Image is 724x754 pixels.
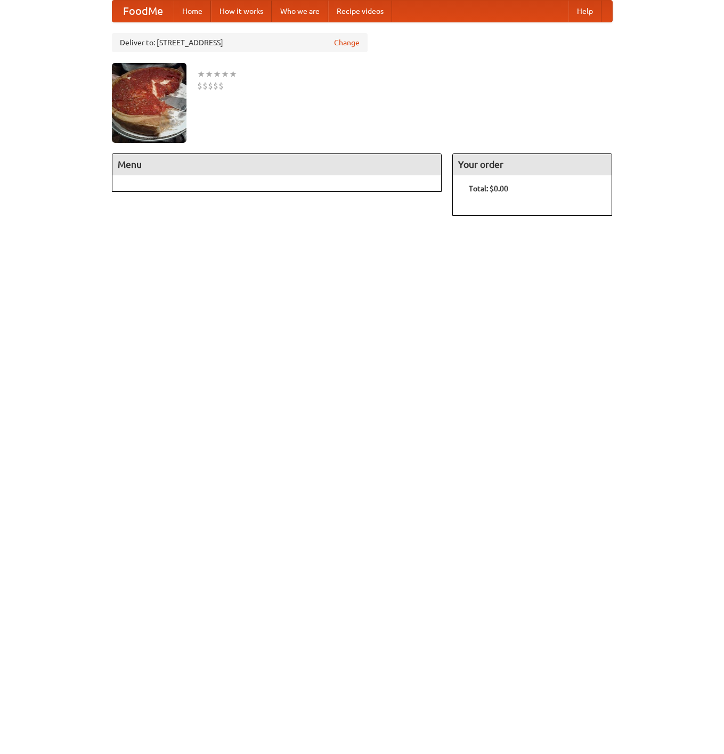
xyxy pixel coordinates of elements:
li: $ [213,80,218,92]
div: Deliver to: [STREET_ADDRESS] [112,33,368,52]
a: Change [334,37,360,48]
img: angular.jpg [112,63,186,143]
a: Home [174,1,211,22]
li: $ [208,80,213,92]
b: Total: $0.00 [469,184,508,193]
li: ★ [205,68,213,80]
h4: Menu [112,154,442,175]
a: Who we are [272,1,328,22]
li: ★ [197,68,205,80]
li: $ [218,80,224,92]
a: Recipe videos [328,1,392,22]
li: ★ [229,68,237,80]
a: FoodMe [112,1,174,22]
li: ★ [213,68,221,80]
li: $ [197,80,202,92]
h4: Your order [453,154,612,175]
li: $ [202,80,208,92]
a: How it works [211,1,272,22]
li: ★ [221,68,229,80]
a: Help [568,1,601,22]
